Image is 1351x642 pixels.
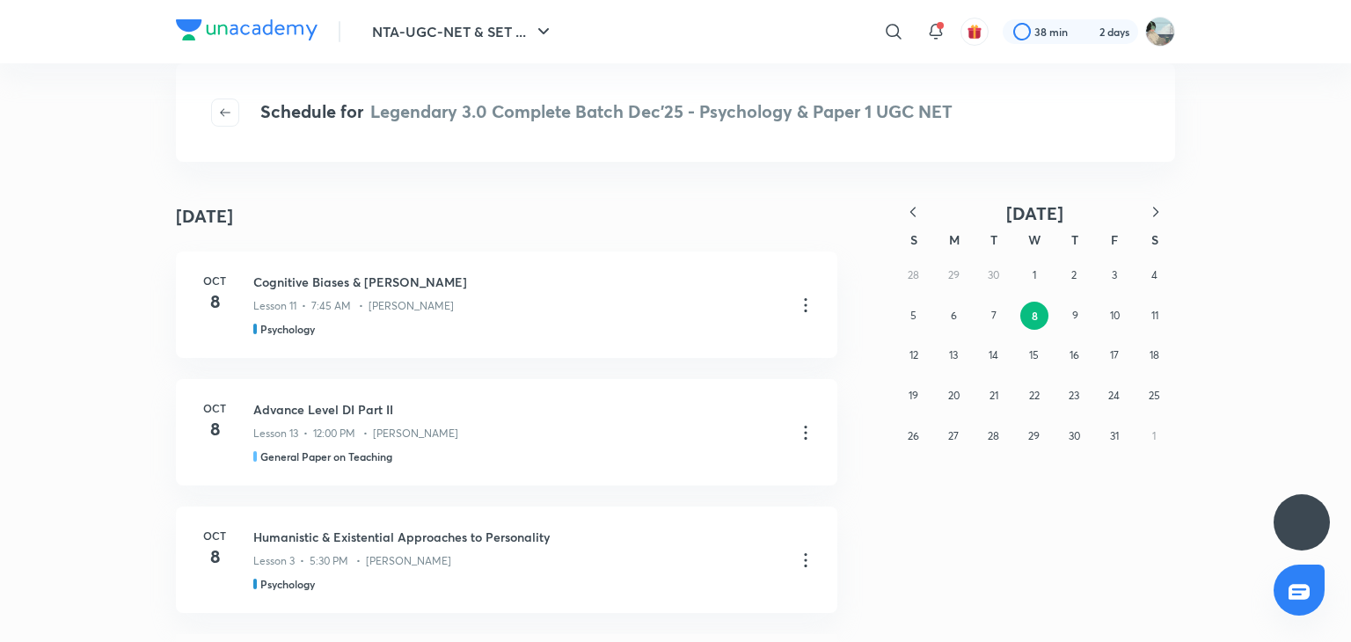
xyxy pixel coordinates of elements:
button: October 23, 2025 [1060,382,1088,410]
abbr: October 10, 2025 [1110,309,1120,322]
abbr: October 6, 2025 [951,309,957,322]
abbr: Saturday [1151,231,1158,248]
button: October 20, 2025 [939,382,968,410]
h5: General Paper on Teaching [260,449,392,464]
h4: Schedule for [260,98,953,127]
abbr: October 15, 2025 [1029,348,1039,361]
abbr: Thursday [1071,231,1078,248]
button: October 27, 2025 [939,422,968,450]
abbr: October 9, 2025 [1072,309,1078,322]
button: October 17, 2025 [1100,341,1128,369]
button: NTA-UGC-NET & SET ... [361,14,565,49]
button: October 21, 2025 [980,382,1008,410]
button: October 2, 2025 [1060,261,1088,289]
img: streak [1078,23,1096,40]
abbr: Monday [949,231,960,248]
button: October 30, 2025 [1060,422,1088,450]
a: Oct8Advance Level DI Part IILesson 13 • 12:00 PM • [PERSON_NAME]General Paper on Teaching [176,379,837,485]
button: October 12, 2025 [900,341,928,369]
h6: Oct [197,400,232,416]
button: October 11, 2025 [1141,302,1169,330]
button: October 24, 2025 [1100,382,1128,410]
h4: 8 [197,416,232,442]
button: avatar [960,18,989,46]
abbr: October 24, 2025 [1108,389,1120,402]
abbr: October 23, 2025 [1069,389,1079,402]
abbr: October 5, 2025 [910,309,916,322]
abbr: October 31, 2025 [1110,429,1119,442]
abbr: October 18, 2025 [1150,348,1159,361]
button: October 4, 2025 [1140,261,1168,289]
abbr: October 14, 2025 [989,348,998,361]
abbr: October 22, 2025 [1029,389,1040,402]
h4: [DATE] [176,203,233,230]
button: October 5, 2025 [900,302,928,330]
abbr: October 1, 2025 [1033,268,1036,281]
abbr: Tuesday [990,231,997,248]
abbr: October 8, 2025 [1032,309,1038,323]
button: October 10, 2025 [1101,302,1129,330]
h3: Cognitive Biases & [PERSON_NAME] [253,273,781,291]
button: October 1, 2025 [1020,261,1048,289]
h5: Psychology [260,576,315,592]
abbr: October 3, 2025 [1112,268,1117,281]
abbr: October 2, 2025 [1071,268,1077,281]
abbr: October 28, 2025 [988,429,999,442]
button: October 7, 2025 [980,302,1008,330]
button: October 6, 2025 [939,302,968,330]
img: ttu [1291,512,1312,533]
abbr: October 30, 2025 [1069,429,1080,442]
button: October 14, 2025 [980,341,1008,369]
button: October 19, 2025 [900,382,928,410]
abbr: Friday [1111,231,1118,248]
button: October 3, 2025 [1100,261,1128,289]
h3: Humanistic & Existential Approaches to Personality [253,528,781,546]
h4: 8 [197,288,232,315]
abbr: October 29, 2025 [1028,429,1040,442]
h3: Advance Level DI Part II [253,400,781,419]
abbr: Sunday [910,231,917,248]
button: October 28, 2025 [980,422,1008,450]
button: October 9, 2025 [1061,302,1089,330]
p: Lesson 11 • 7:45 AM • [PERSON_NAME] [253,298,454,314]
abbr: October 21, 2025 [990,389,998,402]
h6: Oct [197,528,232,544]
button: October 29, 2025 [1020,422,1048,450]
button: October 15, 2025 [1020,341,1048,369]
button: October 16, 2025 [1060,341,1088,369]
a: Company Logo [176,19,318,45]
a: Oct8Humanistic & Existential Approaches to PersonalityLesson 3 • 5:30 PM • [PERSON_NAME]Psychology [176,507,837,613]
span: [DATE] [1006,201,1063,225]
img: Sanskrati Shresth [1145,17,1175,47]
h6: Oct [197,273,232,288]
abbr: October 12, 2025 [909,348,918,361]
button: October 25, 2025 [1140,382,1168,410]
button: October 26, 2025 [900,422,928,450]
abbr: October 16, 2025 [1070,348,1079,361]
button: October 13, 2025 [939,341,968,369]
abbr: October 25, 2025 [1149,389,1160,402]
a: Oct8Cognitive Biases & [PERSON_NAME]Lesson 11 • 7:45 AM • [PERSON_NAME]Psychology [176,252,837,358]
button: [DATE] [932,202,1136,224]
abbr: October 26, 2025 [908,429,919,442]
abbr: October 27, 2025 [948,429,959,442]
abbr: October 11, 2025 [1151,309,1158,322]
abbr: October 19, 2025 [909,389,918,402]
abbr: October 13, 2025 [949,348,958,361]
abbr: October 7, 2025 [991,309,997,322]
abbr: October 20, 2025 [948,389,960,402]
h5: Psychology [260,321,315,337]
button: October 22, 2025 [1020,382,1048,410]
button: October 8, 2025 [1020,302,1048,330]
p: Lesson 13 • 12:00 PM • [PERSON_NAME] [253,426,458,441]
abbr: Wednesday [1028,231,1041,248]
span: Legendary 3.0 Complete Batch Dec'25 - Psychology & Paper 1 UGC NET [370,99,953,123]
img: avatar [967,24,982,40]
abbr: October 17, 2025 [1110,348,1119,361]
button: October 31, 2025 [1100,422,1128,450]
abbr: October 4, 2025 [1151,268,1157,281]
p: Lesson 3 • 5:30 PM • [PERSON_NAME] [253,553,451,569]
img: Company Logo [176,19,318,40]
h4: 8 [197,544,232,570]
button: October 18, 2025 [1140,341,1168,369]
